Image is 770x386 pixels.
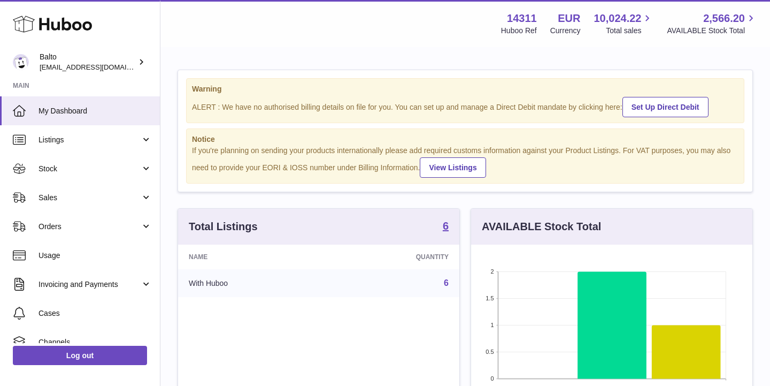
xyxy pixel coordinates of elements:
span: My Dashboard [38,106,152,116]
th: Quantity [326,245,459,269]
span: Cases [38,308,152,319]
strong: 6 [443,221,449,231]
strong: 14311 [507,11,537,26]
a: 6 [444,278,449,287]
span: 2,566.20 [703,11,745,26]
a: 6 [443,221,449,233]
span: Orders [38,222,141,232]
span: Usage [38,251,152,261]
span: AVAILABLE Stock Total [667,26,757,36]
a: Log out [13,346,147,365]
span: Channels [38,337,152,347]
div: If you're planning on sending your products internationally please add required customs informati... [192,146,738,178]
td: With Huboo [178,269,326,297]
span: Invoicing and Payments [38,279,141,290]
div: ALERT : We have no authorised billing details on file for you. You can set up and manage a Direct... [192,95,738,117]
strong: EUR [558,11,580,26]
text: 2 [490,268,494,275]
span: Listings [38,135,141,145]
span: Total sales [606,26,653,36]
div: Huboo Ref [501,26,537,36]
a: 10,024.22 Total sales [594,11,653,36]
text: 1.5 [486,295,494,301]
text: 0 [490,375,494,382]
strong: Warning [192,84,738,94]
span: 10,024.22 [594,11,641,26]
a: Set Up Direct Debit [622,97,709,117]
span: Stock [38,164,141,174]
span: [EMAIL_ADDRESS][DOMAIN_NAME] [40,63,157,71]
th: Name [178,245,326,269]
text: 1 [490,322,494,328]
strong: Notice [192,134,738,145]
img: ops@balto.fr [13,54,29,70]
h3: Total Listings [189,220,258,234]
a: View Listings [420,157,486,178]
div: Currency [550,26,581,36]
div: Balto [40,52,136,72]
h3: AVAILABLE Stock Total [482,220,601,234]
text: 0.5 [486,349,494,355]
span: Sales [38,193,141,203]
a: 2,566.20 AVAILABLE Stock Total [667,11,757,36]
